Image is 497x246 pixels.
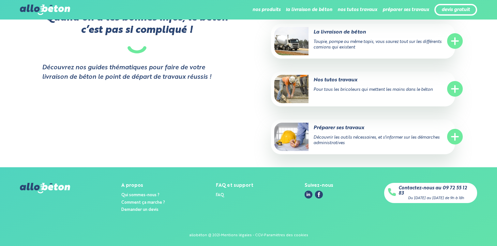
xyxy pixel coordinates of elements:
[313,88,433,92] span: Pour tous les bricoleurs qui mettent les mains dans le béton
[263,233,264,238] div: -
[274,75,309,103] img: Nos tutos travaux
[274,124,426,131] p: Préparer ses travaux
[121,183,165,188] div: A propos
[252,2,280,18] li: nos produits
[286,2,332,18] li: la livraison de béton
[274,76,426,84] p: Nos tutos travaux
[274,29,426,36] p: La livraison de béton
[399,185,473,196] a: Contactez-nous au 09 72 55 12 83
[42,63,218,82] strong: Découvrez nos guides thématiques pour faire de votre livraison de béton le point de départ de tra...
[408,196,464,200] div: Du [DATE] au [DATE] de 9h à 18h
[216,193,224,197] a: FAQ
[255,233,263,237] a: CGV
[338,2,377,18] li: nos tutos travaux
[305,183,333,188] div: Suivez-nous
[442,7,470,13] a: devis gratuit
[313,40,442,49] span: Toupie, pompe ou même tapis, vous saurez tout sur les différents camions qui existent
[121,200,165,205] a: Comment ça marche ?
[221,233,252,237] a: Mentions légales
[253,233,254,237] span: -
[274,123,309,151] img: Préparer ses travaux
[274,27,309,55] img: La livraison de béton
[189,233,220,238] div: allobéton @ 2021
[216,183,253,188] div: FAQ et support
[264,233,308,237] a: Paramètres des cookies
[313,135,440,145] span: Découvrir les outils nécessaires, et s'informer sur les démarches administratives
[383,2,429,18] li: préparer ses travaux
[42,12,232,54] p: Quand on a les bonnes infos, le béton c’est pas si compliqué !
[121,208,158,212] a: Demander un devis
[121,193,159,197] a: Qui sommes-nous ?
[20,5,70,15] img: allobéton
[20,183,70,193] img: allobéton
[220,233,221,238] div: -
